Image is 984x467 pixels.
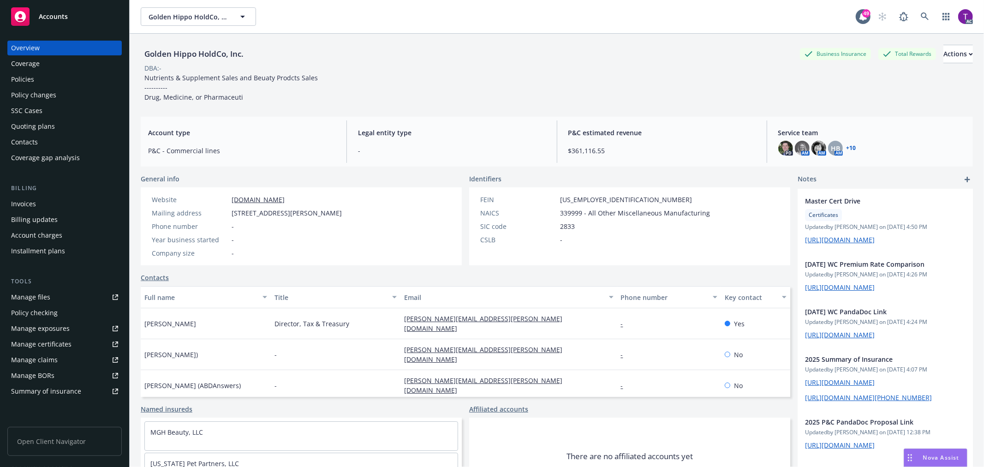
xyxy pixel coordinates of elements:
[560,235,562,245] span: -
[798,410,973,457] div: 2025 P&C PandaDoc Proposal LinkUpdatedby [PERSON_NAME] on [DATE] 12:38 PM[URL][DOMAIN_NAME]
[805,441,875,449] a: [URL][DOMAIN_NAME]
[232,195,285,204] a: [DOMAIN_NAME]
[7,337,122,352] a: Manage certificates
[152,248,228,258] div: Company size
[404,293,603,302] div: Email
[805,393,932,402] a: [URL][DOMAIN_NAME][PHONE_NUMBER]
[617,286,721,308] button: Phone number
[144,63,161,73] div: DBA: -
[805,283,875,292] a: [URL][DOMAIN_NAME]
[11,305,58,320] div: Policy checking
[809,211,838,219] span: Certificates
[11,56,40,71] div: Coverage
[7,103,122,118] a: SSC Cases
[480,195,556,204] div: FEIN
[7,150,122,165] a: Coverage gap analysis
[798,174,817,185] span: Notes
[798,189,973,252] div: Master Cert DriveCertificatesUpdatedby [PERSON_NAME] on [DATE] 4:50 PM[URL][DOMAIN_NAME]
[7,41,122,55] a: Overview
[274,381,277,390] span: -
[621,350,631,359] a: -
[805,318,966,326] span: Updated by [PERSON_NAME] on [DATE] 4:24 PM
[469,404,528,414] a: Affiliated accounts
[11,119,55,134] div: Quoting plans
[149,12,228,22] span: Golden Hippo HoldCo, Inc.
[358,146,545,156] span: -
[878,48,936,60] div: Total Rewards
[621,319,631,328] a: -
[144,293,257,302] div: Full name
[7,368,122,383] a: Manage BORs
[232,222,234,231] span: -
[7,4,122,30] a: Accounts
[148,146,335,156] span: P&C - Commercial lines
[141,48,247,60] div: Golden Hippo HoldCo, Inc.
[923,454,960,461] span: Nova Assist
[805,307,942,317] span: [DATE] WC PandaDoc Link
[7,88,122,102] a: Policy changes
[847,145,856,151] a: +10
[7,290,122,305] a: Manage files
[141,273,169,282] a: Contacts
[560,195,692,204] span: [US_EMPLOYER_IDENTIFICATION_NUMBER]
[800,48,871,60] div: Business Insurance
[805,235,875,244] a: [URL][DOMAIN_NAME]
[621,381,631,390] a: -
[11,150,80,165] div: Coverage gap analysis
[144,381,241,390] span: [PERSON_NAME] (ABDAnswers)
[805,223,966,231] span: Updated by [PERSON_NAME] on [DATE] 4:50 PM
[144,350,198,359] span: [PERSON_NAME])
[943,45,973,63] div: Actions
[7,305,122,320] a: Policy checking
[734,350,743,359] span: No
[734,319,745,329] span: Yes
[7,119,122,134] a: Quoting plans
[404,376,562,395] a: [PERSON_NAME][EMAIL_ADDRESS][PERSON_NAME][DOMAIN_NAME]
[805,365,966,374] span: Updated by [PERSON_NAME] on [DATE] 4:07 PM
[778,128,966,138] span: Service team
[916,7,934,26] a: Search
[144,319,196,329] span: [PERSON_NAME]
[11,88,56,102] div: Policy changes
[873,7,892,26] a: Start snowing
[11,368,54,383] div: Manage BORs
[358,128,545,138] span: Legal entity type
[937,7,955,26] a: Switch app
[11,337,72,352] div: Manage certificates
[150,428,203,437] a: MGH Beauty, LLC
[39,13,68,20] span: Accounts
[831,144,840,153] span: HB
[11,384,81,399] div: Summary of insurance
[11,290,50,305] div: Manage files
[152,195,228,204] div: Website
[11,353,58,367] div: Manage claims
[400,286,617,308] button: Email
[274,319,349,329] span: Director, Tax & Treasury
[895,7,913,26] a: Report a Bug
[805,378,875,387] a: [URL][DOMAIN_NAME]
[11,228,62,243] div: Account charges
[11,197,36,211] div: Invoices
[141,286,271,308] button: Full name
[811,141,826,156] img: photo
[11,321,70,336] div: Manage exposures
[141,174,179,184] span: General info
[805,354,942,364] span: 2025 Summary of Insurance
[958,9,973,24] img: photo
[798,347,973,410] div: 2025 Summary of InsuranceUpdatedby [PERSON_NAME] on [DATE] 4:07 PM[URL][DOMAIN_NAME][URL][DOMAIN_...
[11,212,58,227] div: Billing updates
[7,353,122,367] a: Manage claims
[7,184,122,193] div: Billing
[232,235,234,245] span: -
[560,208,710,218] span: 339999 - All Other Miscellaneous Manufacturing
[7,197,122,211] a: Invoices
[798,299,973,347] div: [DATE] WC PandaDoc LinkUpdatedby [PERSON_NAME] on [DATE] 4:24 PM[URL][DOMAIN_NAME]
[7,56,122,71] a: Coverage
[7,417,122,426] div: Analytics hub
[232,248,234,258] span: -
[141,404,192,414] a: Named insureds
[274,350,277,359] span: -
[7,321,122,336] a: Manage exposures
[962,174,973,185] a: add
